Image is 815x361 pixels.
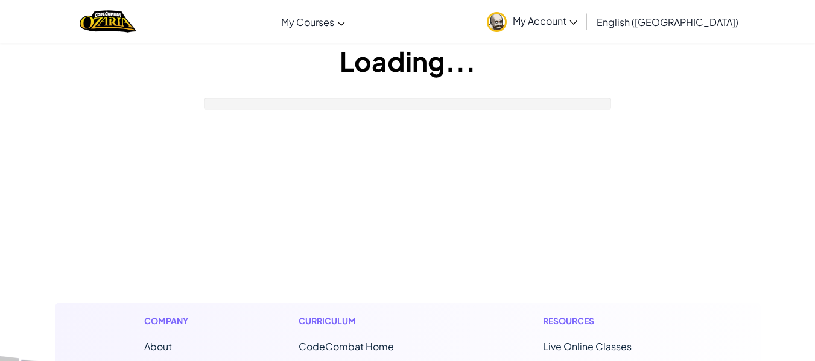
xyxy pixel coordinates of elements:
img: avatar [487,12,507,32]
span: CodeCombat Home [299,340,394,353]
a: My Courses [275,5,351,38]
a: Ozaria by CodeCombat logo [80,9,136,34]
a: Live Online Classes [543,340,632,353]
a: English ([GEOGRAPHIC_DATA]) [591,5,744,38]
span: My Account [513,14,577,27]
h1: Resources [543,315,671,327]
a: My Account [481,2,583,40]
img: Home [80,9,136,34]
span: My Courses [281,16,334,28]
a: About [144,340,172,353]
h1: Curriculum [299,315,445,327]
span: English ([GEOGRAPHIC_DATA]) [597,16,738,28]
h1: Company [144,315,200,327]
